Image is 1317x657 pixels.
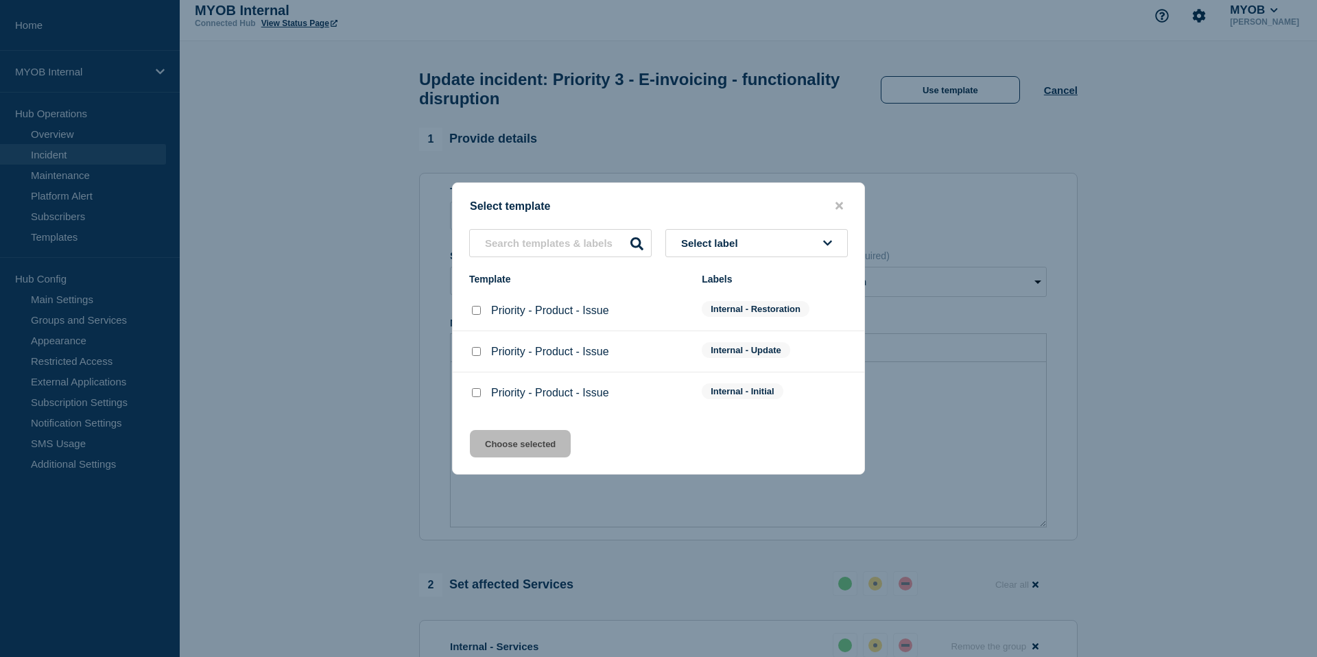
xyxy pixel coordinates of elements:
button: Select label [665,229,848,257]
p: Priority - Product - Issue [491,304,609,317]
input: Priority - Product - Issue checkbox [472,306,481,315]
input: Search templates & labels [469,229,652,257]
div: Select template [453,200,864,213]
span: Internal - Update [702,342,790,358]
button: close button [831,200,847,213]
span: Internal - Restoration [702,301,809,317]
div: Labels [702,274,848,285]
button: Choose selected [470,430,571,457]
p: Priority - Product - Issue [491,387,609,399]
input: Priority - Product - Issue checkbox [472,388,481,397]
input: Priority - Product - Issue checkbox [472,347,481,356]
p: Priority - Product - Issue [491,346,609,358]
span: Internal - Initial [702,383,783,399]
span: Select label [681,237,744,249]
div: Template [469,274,688,285]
